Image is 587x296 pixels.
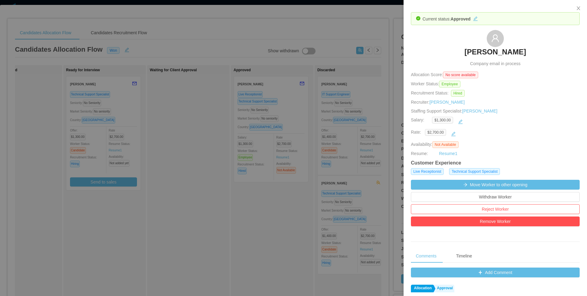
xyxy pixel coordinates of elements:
[425,129,446,136] span: $2,700.00
[411,168,444,175] span: Live Receptionist
[449,129,458,139] button: icon: edit
[464,47,526,57] h3: [PERSON_NAME]
[411,285,433,292] a: Allocation
[423,17,451,21] span: Current status:
[411,100,465,105] span: Recruiter:
[432,117,453,124] span: $1,300.00
[439,150,457,157] a: Resume1
[411,180,580,190] button: icon: arrow-rightMove Worker to other opening
[456,117,465,127] button: icon: edit
[411,249,441,263] div: Comments
[576,6,581,11] i: icon: close
[491,34,500,43] i: icon: user
[432,141,459,148] span: Not Available
[439,81,460,87] span: Employee
[411,192,580,202] button: Withdraw Worker
[470,61,521,67] span: Company email in process
[411,72,443,77] span: Allocation Score:
[411,216,580,226] button: Remove Worker
[411,142,461,147] span: Availability:
[434,285,454,292] a: Approval
[449,168,500,175] span: Technical Support Specialist
[411,160,461,165] strong: Customer Experience
[464,47,526,61] a: [PERSON_NAME]
[411,268,580,277] button: icon: plusAdd Comment
[411,151,428,156] span: Resume:
[411,81,439,86] span: Worker Status:
[411,109,497,113] span: Staffing Support Specialist:
[411,204,580,214] button: Reject Worker
[430,100,465,105] a: [PERSON_NAME]
[471,15,480,21] button: icon: edit
[462,109,497,113] a: [PERSON_NAME]
[416,16,420,20] i: icon: check-circle
[451,17,471,21] strong: Approved
[451,249,477,263] div: Timeline
[443,72,478,78] span: No score available
[411,91,449,95] span: Recruitment Status:
[451,90,465,97] span: Hired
